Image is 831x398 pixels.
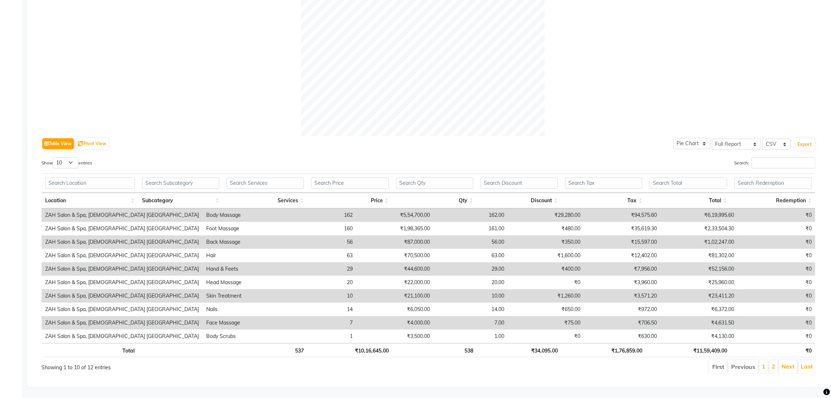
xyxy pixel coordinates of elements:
[434,289,508,303] td: 10.00
[223,193,307,208] th: Services: activate to sort column ascending
[42,138,74,149] button: Table View
[508,262,584,276] td: ₹400.00
[396,178,473,189] input: Search Qty
[203,276,280,289] td: Head Massage
[781,363,795,370] a: Next
[78,141,83,147] img: pivot.png
[508,303,584,316] td: ₹650.00
[356,235,434,249] td: ₹87,000.00
[584,208,661,222] td: ₹94,575.60
[434,208,508,222] td: 162.00
[356,289,434,303] td: ₹21,100.00
[661,235,738,249] td: ₹1,02,247.00
[508,316,584,330] td: ₹75.00
[42,208,203,222] td: ZAH Salon & Spa, [DEMOGRAPHIC_DATA] [GEOGRAPHIC_DATA]
[280,316,356,330] td: 7
[762,363,765,370] a: 1
[565,178,642,189] input: Search Tax
[42,249,203,262] td: ZAH Salon & Spa, [DEMOGRAPHIC_DATA] [GEOGRAPHIC_DATA]
[42,157,92,168] label: Show entries
[356,276,434,289] td: ₹22,000.00
[661,249,738,262] td: ₹81,302.00
[731,343,815,357] th: ₹0
[280,303,356,316] td: 14
[42,193,138,208] th: Location: activate to sort column ascending
[356,330,434,343] td: ₹3,500.00
[508,249,584,262] td: ₹1,600.00
[477,193,561,208] th: Discount: activate to sort column ascending
[280,249,356,262] td: 63
[203,289,280,303] td: Skin Treatment
[42,289,203,303] td: ZAH Salon & Spa, [DEMOGRAPHIC_DATA] [GEOGRAPHIC_DATA]
[280,330,356,343] td: 1
[434,330,508,343] td: 1.00
[508,330,584,343] td: ₹0
[45,178,135,189] input: Search Location
[356,249,434,262] td: ₹70,500.00
[661,316,738,330] td: ₹4,631.50
[280,222,356,235] td: 160
[356,316,434,330] td: ₹4,000.00
[734,178,812,189] input: Search Redemption
[731,193,816,208] th: Redemption: activate to sort column ascending
[584,262,661,276] td: ₹7,956.00
[481,178,558,189] input: Search Discount
[434,222,508,235] td: 161.00
[280,276,356,289] td: 20
[584,235,661,249] td: ₹15,597.00
[142,178,219,189] input: Search Subcategory
[280,208,356,222] td: 162
[584,289,661,303] td: ₹3,571.20
[434,316,508,330] td: 7.00
[508,208,584,222] td: ₹29,280.00
[203,262,280,276] td: Hand & Feets
[53,157,78,168] select: Showentries
[661,330,738,343] td: ₹4,130.00
[392,193,477,208] th: Qty: activate to sort column ascending
[738,249,815,262] td: ₹0
[434,276,508,289] td: 20.00
[646,193,730,208] th: Total: activate to sort column ascending
[508,276,584,289] td: ₹0
[795,138,815,151] button: Export
[42,303,203,316] td: ZAH Salon & Spa, [DEMOGRAPHIC_DATA] [GEOGRAPHIC_DATA]
[203,249,280,262] td: Hair
[434,262,508,276] td: 29.00
[307,193,392,208] th: Price: activate to sort column ascending
[661,262,738,276] td: ₹52,156.00
[738,303,815,316] td: ₹0
[584,222,661,235] td: ₹35,619.30
[661,276,738,289] td: ₹25,960.00
[42,359,358,371] div: Showing 1 to 10 of 12 entries
[42,262,203,276] td: ZAH Salon & Spa, [DEMOGRAPHIC_DATA] [GEOGRAPHIC_DATA]
[356,208,434,222] td: ₹5,54,700.00
[42,343,138,357] th: Total
[738,222,815,235] td: ₹0
[434,235,508,249] td: 56.00
[734,157,815,168] label: Search:
[223,343,307,357] th: 537
[42,330,203,343] td: ZAH Salon & Spa, [DEMOGRAPHIC_DATA] [GEOGRAPHIC_DATA]
[42,235,203,249] td: ZAH Salon & Spa, [DEMOGRAPHIC_DATA] [GEOGRAPHIC_DATA]
[661,289,738,303] td: ₹23,411.20
[584,316,661,330] td: ₹706.50
[311,178,388,189] input: Search Price
[508,289,584,303] td: ₹1,260.00
[203,235,280,249] td: Back Massage
[280,262,356,276] td: 29
[561,193,646,208] th: Tax: activate to sort column ascending
[650,178,727,189] input: Search Total
[738,262,815,276] td: ₹0
[661,303,738,316] td: ₹6,372.00
[42,316,203,330] td: ZAH Salon & Spa, [DEMOGRAPHIC_DATA] [GEOGRAPHIC_DATA]
[738,276,815,289] td: ₹0
[203,316,280,330] td: Face Massage
[477,343,561,357] th: ₹34,095.00
[76,138,108,149] button: Pivot View
[661,208,738,222] td: ₹6,19,995.60
[738,235,815,249] td: ₹0
[138,193,223,208] th: Subcategory: activate to sort column ascending
[584,330,661,343] td: ₹630.00
[392,343,477,357] th: 538
[508,222,584,235] td: ₹480.00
